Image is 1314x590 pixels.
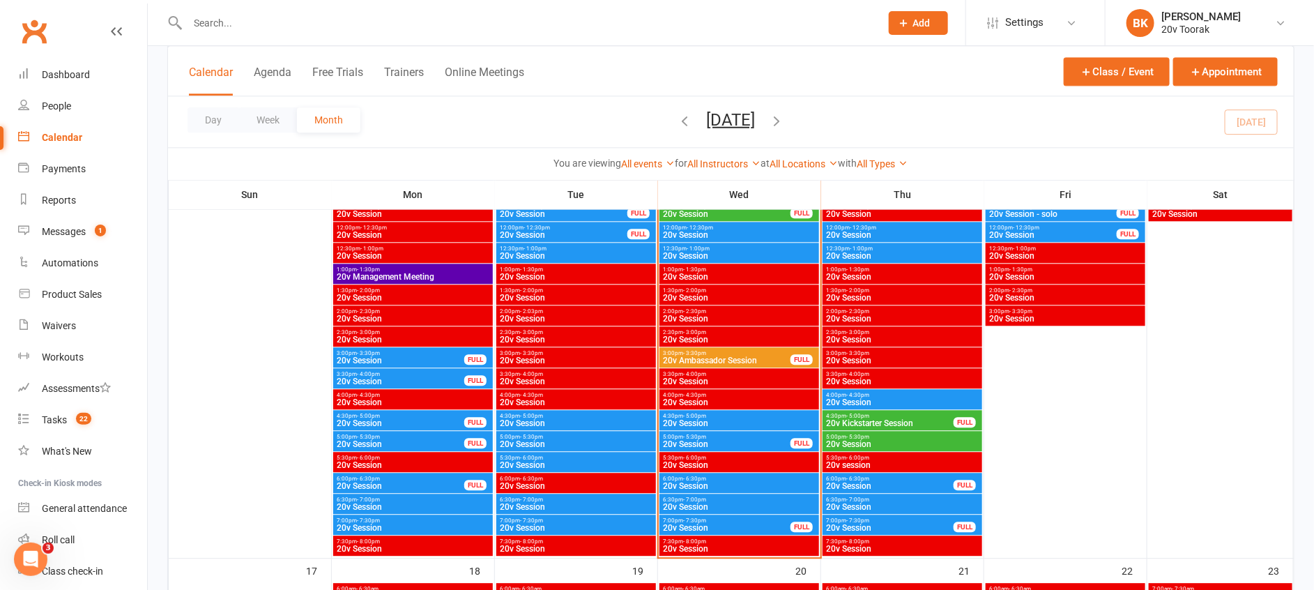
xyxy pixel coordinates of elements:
[825,538,979,545] span: 7:30pm
[336,538,490,545] span: 7:30pm
[683,350,706,356] span: - 3:30pm
[357,371,380,377] span: - 4:00pm
[499,252,653,260] span: 20v Session
[332,180,495,209] th: Mon
[988,273,1143,281] span: 20v Session
[42,383,111,394] div: Assessments
[662,538,816,545] span: 7:30pm
[825,482,954,490] span: 20v Session
[336,356,465,365] span: 20v Session
[357,392,380,398] span: - 4:30pm
[825,308,979,315] span: 2:00pm
[499,538,653,545] span: 7:30pm
[1152,210,1290,218] span: 20v Session
[18,404,147,436] a: Tasks 22
[239,107,297,133] button: Week
[42,100,71,112] div: People
[825,461,979,469] span: 20v session
[825,392,979,398] span: 4:00pm
[846,350,869,356] span: - 3:30pm
[18,91,147,122] a: People
[42,414,67,425] div: Tasks
[336,398,490,407] span: 20v Session
[683,538,706,545] span: - 8:00pm
[683,392,706,398] span: - 4:30pm
[913,17,931,29] span: Add
[42,69,90,80] div: Dashboard
[954,480,976,490] div: FULL
[499,245,653,252] span: 12:30pm
[499,335,653,344] span: 20v Session
[988,315,1143,323] span: 20v Session
[336,273,490,281] span: 20v Management Meeting
[499,392,653,398] span: 4:00pm
[846,413,869,419] span: - 5:00pm
[846,287,869,294] span: - 2:00pm
[499,231,628,239] span: 20v Session
[499,419,653,428] span: 20v Session
[499,503,653,511] span: 20v Session
[499,356,653,365] span: 20v Session
[683,517,706,524] span: - 7:30pm
[662,392,816,398] span: 4:00pm
[790,208,813,218] div: FULL
[336,392,490,398] span: 4:00pm
[770,158,839,169] a: All Locations
[520,497,543,503] span: - 7:00pm
[42,195,76,206] div: Reports
[825,419,954,428] span: 20v Kickstarter Session
[683,329,706,335] span: - 3:00pm
[336,371,465,377] span: 3:30pm
[662,315,816,323] span: 20v Session
[357,538,380,545] span: - 8:00pm
[683,497,706,503] span: - 7:00pm
[357,287,380,294] span: - 2:00pm
[499,273,653,281] span: 20v Session
[464,354,487,365] div: FULL
[297,107,360,133] button: Month
[336,315,490,323] span: 20v Session
[520,308,543,315] span: - 2:03pm
[357,350,380,356] span: - 3:30pm
[169,180,332,209] th: Sun
[336,476,465,482] span: 6:00pm
[499,545,653,553] span: 20v Session
[988,245,1143,252] span: 12:30pm
[14,543,47,576] iframe: Intercom live chat
[662,545,816,553] span: 20v Session
[825,225,979,231] span: 12:00pm
[988,231,1117,239] span: 20v Session
[360,245,383,252] span: - 1:00pm
[662,524,791,532] span: 20v Session
[825,294,979,302] span: 20v Session
[18,493,147,524] a: General attendance kiosk mode
[18,342,147,373] a: Workouts
[42,289,102,300] div: Product Sales
[662,231,816,239] span: 20v Session
[889,11,948,35] button: Add
[520,392,543,398] span: - 4:30pm
[662,482,816,490] span: 20v Session
[336,294,490,302] span: 20v Session
[825,231,979,239] span: 20v Session
[495,180,658,209] th: Tue
[662,273,816,281] span: 20v Session
[18,216,147,248] a: Messages 1
[336,455,490,461] span: 5:30pm
[18,185,147,216] a: Reports
[825,455,979,461] span: 5:30pm
[499,440,653,448] span: 20v Session
[1173,57,1278,86] button: Appointment
[520,371,543,377] span: - 4:00pm
[357,497,380,503] span: - 7:00pm
[464,375,487,386] div: FULL
[988,266,1143,273] span: 1:00pm
[464,480,487,490] div: FULL
[336,413,465,419] span: 4:30pm
[499,350,653,356] span: 3:00pm
[76,413,91,425] span: 22
[984,180,1147,209] th: Fri
[357,266,380,273] span: - 1:30pm
[42,163,86,174] div: Payments
[846,455,869,461] span: - 6:00pm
